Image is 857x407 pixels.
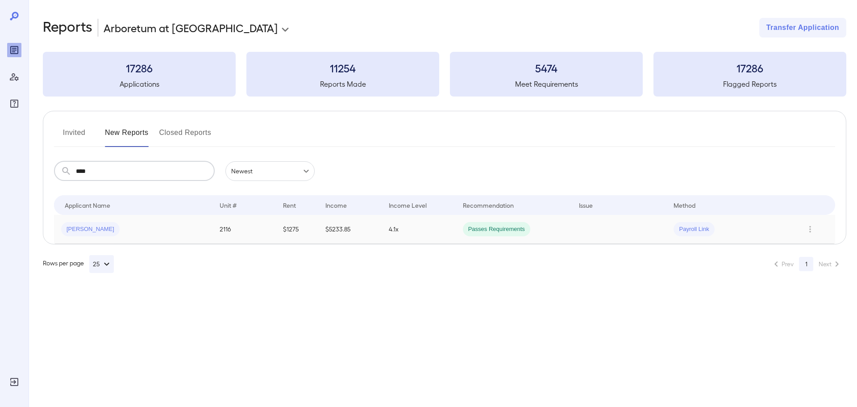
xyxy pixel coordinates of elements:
[767,257,846,271] nav: pagination navigation
[43,52,846,97] summary: 17286Applications11254Reports Made5474Meet Requirements17286Flagged Reports
[463,200,514,210] div: Recommendation
[43,61,236,75] h3: 17286
[389,200,427,210] div: Income Level
[246,61,439,75] h3: 11254
[276,215,318,244] td: $1275
[7,43,21,57] div: Reports
[7,97,21,111] div: FAQ
[212,215,276,244] td: 2116
[89,255,114,273] button: 25
[799,257,813,271] button: page 1
[43,18,92,38] h2: Reports
[450,61,643,75] h3: 5474
[318,215,382,244] td: $5233.85
[579,200,593,210] div: Issue
[674,225,714,234] span: Payroll Link
[653,61,846,75] h3: 17286
[105,126,149,147] button: New Reports
[653,79,846,89] h5: Flagged Reports
[61,225,120,234] span: [PERSON_NAME]
[7,375,21,389] div: Log Out
[463,225,530,234] span: Passes Requirements
[65,200,110,210] div: Applicant Name
[43,79,236,89] h5: Applications
[7,70,21,84] div: Manage Users
[759,18,846,38] button: Transfer Application
[159,126,212,147] button: Closed Reports
[283,200,297,210] div: Rent
[54,126,94,147] button: Invited
[225,161,315,181] div: Newest
[382,215,456,244] td: 4.1x
[246,79,439,89] h5: Reports Made
[803,222,817,236] button: Row Actions
[325,200,347,210] div: Income
[104,21,278,35] p: Arboretum at [GEOGRAPHIC_DATA]
[43,255,114,273] div: Rows per page
[450,79,643,89] h5: Meet Requirements
[220,200,237,210] div: Unit #
[674,200,695,210] div: Method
